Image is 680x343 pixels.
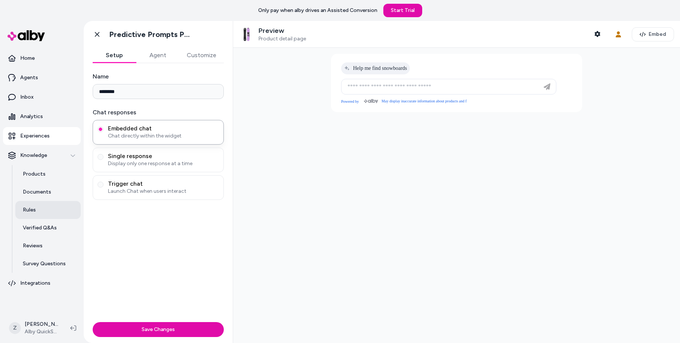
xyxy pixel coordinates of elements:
span: Chat directly within the widget [108,132,219,140]
span: Trigger chat [108,180,219,188]
p: Experiences [20,132,50,140]
p: Only pay when alby drives an Assisted Conversion [258,7,377,14]
button: Z[PERSON_NAME]Alby QuickStart Store [4,316,64,340]
p: Rules [23,206,36,214]
img: The Collection Snowboard: Hydrogenn - Medium [239,27,254,42]
p: Home [20,55,35,62]
p: Agents [20,74,38,81]
span: Embed [649,31,666,38]
p: Products [23,170,46,178]
p: Survey Questions [23,260,66,268]
a: Integrations [3,274,81,292]
img: alby Logo [7,30,45,41]
a: Documents [15,183,81,201]
p: Documents [23,188,51,196]
p: Reviews [23,242,43,250]
a: Verified Q&As [15,219,81,237]
p: Integrations [20,279,50,287]
span: Launch Chat when users interact [108,188,219,195]
p: Knowledge [20,152,47,159]
a: Experiences [3,127,81,145]
button: Single responseDisplay only one response at a time [98,154,103,160]
button: Setup [93,48,136,63]
a: Rules [15,201,81,219]
a: Analytics [3,108,81,126]
button: Customize [179,48,224,63]
span: Alby QuickStart Store [25,328,58,336]
p: Analytics [20,113,43,120]
button: Save Changes [93,322,224,337]
p: Verified Q&As [23,224,57,232]
label: Chat responses [93,108,224,117]
a: Home [3,49,81,67]
p: Inbox [20,93,34,101]
a: Agents [3,69,81,87]
button: Trigger chatLaunch Chat when users interact [98,182,103,188]
a: Products [15,165,81,183]
a: Inbox [3,88,81,106]
span: Single response [108,152,219,160]
span: Embedded chat [108,125,219,132]
a: Start Trial [383,4,422,17]
a: Reviews [15,237,81,255]
span: Display only one response at a time [108,160,219,167]
button: Embedded chatChat directly within the widget [98,126,103,132]
p: [PERSON_NAME] [25,321,58,328]
span: Z [9,322,21,334]
label: Name [93,72,224,81]
button: Embed [632,27,674,41]
button: Agent [136,48,179,63]
p: Preview [259,27,306,35]
button: Knowledge [3,146,81,164]
h1: Predictive Prompts PDP [109,30,193,39]
span: Product detail page [259,35,306,42]
a: Survey Questions [15,255,81,273]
